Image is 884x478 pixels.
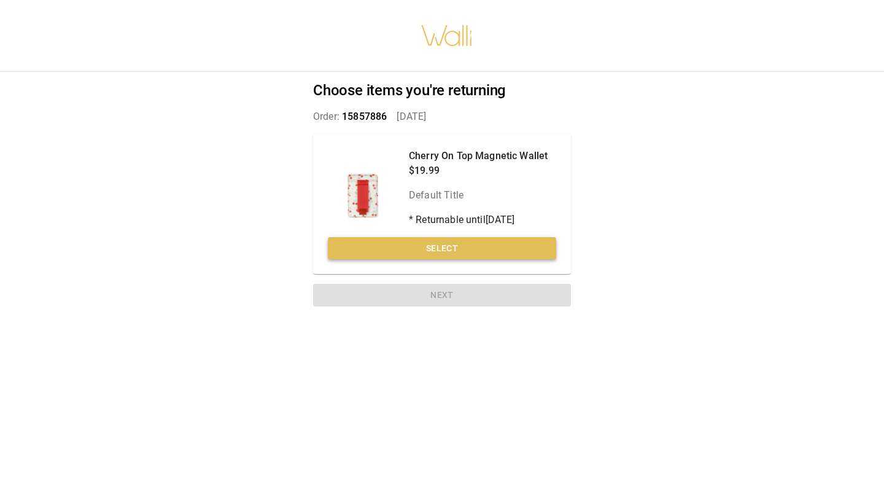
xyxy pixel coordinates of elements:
p: Cherry On Top Magnetic Wallet [409,149,548,163]
p: Default Title [409,188,548,203]
h2: Choose items you're returning [313,82,571,100]
img: walli-inc.myshopify.com [421,9,473,62]
span: 15857886 [342,111,387,122]
p: $19.99 [409,163,548,178]
p: Order: [DATE] [313,109,571,124]
p: * Returnable until [DATE] [409,213,548,227]
button: Select [328,237,556,260]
